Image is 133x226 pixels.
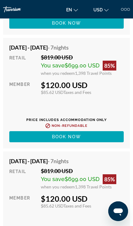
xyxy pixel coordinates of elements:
div: Member [9,194,36,221]
div: Retail [9,54,36,76]
span: You save [41,176,65,182]
span: 1,398 Travel Points [75,184,112,189]
span: You save [41,62,65,69]
span: Book now [52,134,81,139]
span: $699.00 USD [65,176,100,182]
div: $85.62 USD [41,203,124,208]
span: $699.00 USD [65,62,100,69]
div: 85% [103,174,116,184]
div: $120.00 USD [41,80,124,90]
button: Book now [9,18,124,29]
div: $85.62 USD [41,90,124,95]
iframe: Button to launch messaging window [108,201,128,221]
button: Book now [9,131,124,142]
span: when you redeem [41,184,75,189]
span: when you redeem [41,71,75,76]
h4: [DATE] - [DATE] [9,44,119,51]
span: - 7 [48,158,69,164]
span: Nights [54,44,69,51]
span: Taxes and Fees [63,203,91,208]
span: - 7 [48,44,69,51]
span: Non-refundable [52,124,87,128]
span: en [66,7,72,12]
div: $819.00 USD [41,167,124,174]
span: 1,398 Travel Points [75,71,112,76]
span: Nights [54,158,69,164]
h4: [DATE] - [DATE] [9,158,119,164]
span: Book now [52,21,81,26]
button: Change currency [90,5,112,14]
div: Member [9,80,36,107]
div: $120.00 USD [41,194,124,203]
div: $819.00 USD [41,54,124,61]
div: Retail [9,167,36,189]
button: Change language [63,5,81,14]
p: Price includes accommodation only [9,118,124,122]
span: USD [93,7,103,12]
span: Taxes and Fees [63,90,91,95]
div: 85% [103,61,116,71]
